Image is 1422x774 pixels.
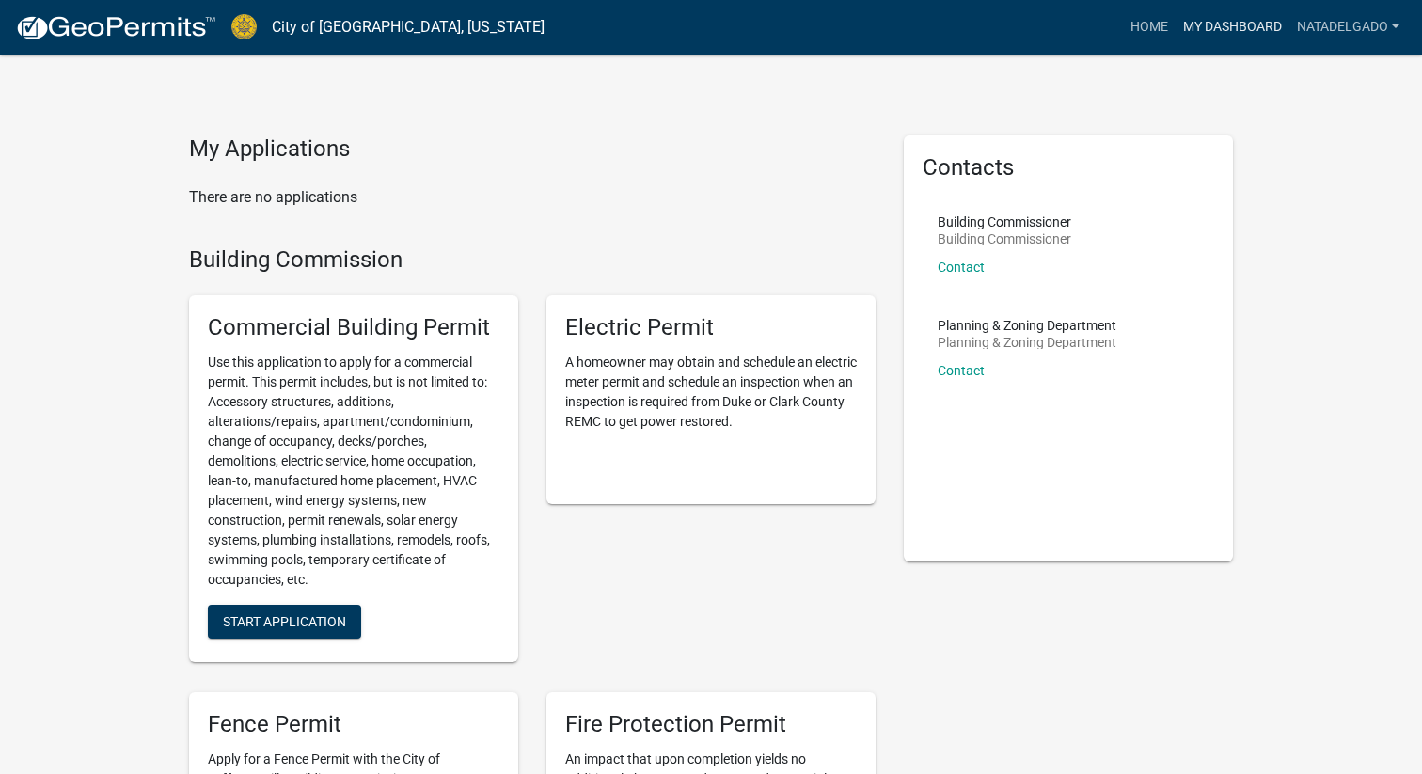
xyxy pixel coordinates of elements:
[938,260,985,275] a: Contact
[189,246,876,274] h4: Building Commission
[938,232,1071,245] p: Building Commissioner
[938,363,985,378] a: Contact
[938,336,1116,349] p: Planning & Zoning Department
[1123,9,1176,45] a: Home
[938,319,1116,332] p: Planning & Zoning Department
[565,447,719,481] button: Start Application
[189,135,350,164] h4: My Applications
[923,154,1214,182] h5: Contacts
[208,314,499,341] h5: Commercial Building Permit
[565,711,857,738] h5: Fire Protection Permit
[1176,9,1289,45] a: My Dashboard
[1289,9,1407,45] a: natadelgado
[565,314,857,341] h5: Electric Permit
[231,14,257,39] img: City of Jeffersonville, Indiana
[189,186,876,209] p: There are no applications
[223,614,346,629] span: Start Application
[938,215,1071,229] p: Building Commissioner
[580,456,703,471] span: Start Application
[208,711,499,738] h5: Fence Permit
[565,353,857,432] p: A homeowner may obtain and schedule an electric meter permit and schedule an inspection when an i...
[208,353,499,590] p: Use this application to apply for a commercial permit. This permit includes, but is not limited t...
[208,605,361,639] button: Start Application
[272,11,545,43] a: City of [GEOGRAPHIC_DATA], [US_STATE]
[789,135,876,166] button: Show More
